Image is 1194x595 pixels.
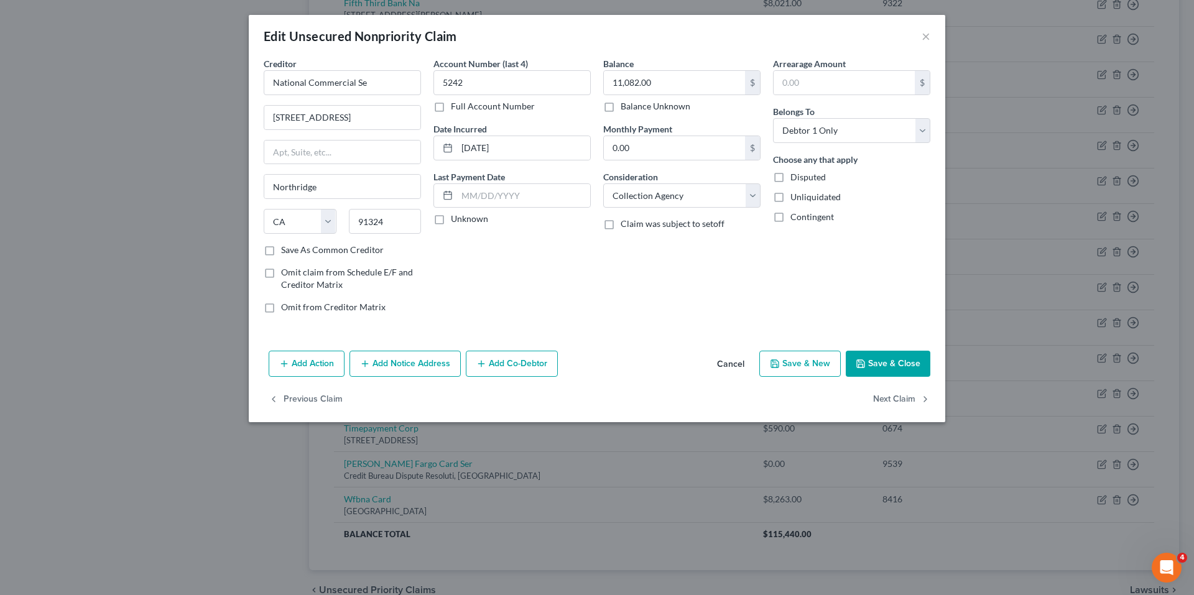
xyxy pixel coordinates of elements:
label: Unknown [451,213,488,225]
button: Cancel [707,352,754,377]
button: Previous Claim [269,387,343,413]
iframe: Intercom live chat [1152,553,1182,583]
button: Add Action [269,351,345,377]
input: Enter city... [264,175,420,198]
button: Save & New [759,351,841,377]
label: Monthly Payment [603,122,672,136]
label: Full Account Number [451,100,535,113]
label: Arrearage Amount [773,57,846,70]
input: 0.00 [774,71,915,95]
span: Belongs To [773,106,815,117]
input: Apt, Suite, etc... [264,141,420,164]
label: Consideration [603,170,658,183]
div: Edit Unsecured Nonpriority Claim [264,27,457,45]
label: Save As Common Creditor [281,244,384,256]
input: XXXX [433,70,591,95]
input: MM/DD/YYYY [457,136,590,160]
label: Balance [603,57,634,70]
button: Add Co-Debtor [466,351,558,377]
div: $ [915,71,930,95]
button: Save & Close [846,351,930,377]
span: Disputed [790,172,826,182]
input: Enter address... [264,106,420,129]
input: 0.00 [604,71,745,95]
span: Contingent [790,211,834,222]
span: Creditor [264,58,297,69]
input: MM/DD/YYYY [457,184,590,208]
button: × [922,29,930,44]
span: Omit claim from Schedule E/F and Creditor Matrix [281,267,413,290]
input: 0.00 [604,136,745,160]
input: Search creditor by name... [264,70,421,95]
div: $ [745,71,760,95]
button: Next Claim [873,387,930,413]
label: Last Payment Date [433,170,505,183]
button: Add Notice Address [349,351,461,377]
span: 4 [1177,553,1187,563]
span: Claim was subject to setoff [621,218,724,229]
span: Omit from Creditor Matrix [281,302,386,312]
label: Balance Unknown [621,100,690,113]
input: Enter zip... [349,209,422,234]
div: $ [745,136,760,160]
label: Account Number (last 4) [433,57,528,70]
span: Unliquidated [790,191,841,202]
label: Choose any that apply [773,153,858,166]
label: Date Incurred [433,122,487,136]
